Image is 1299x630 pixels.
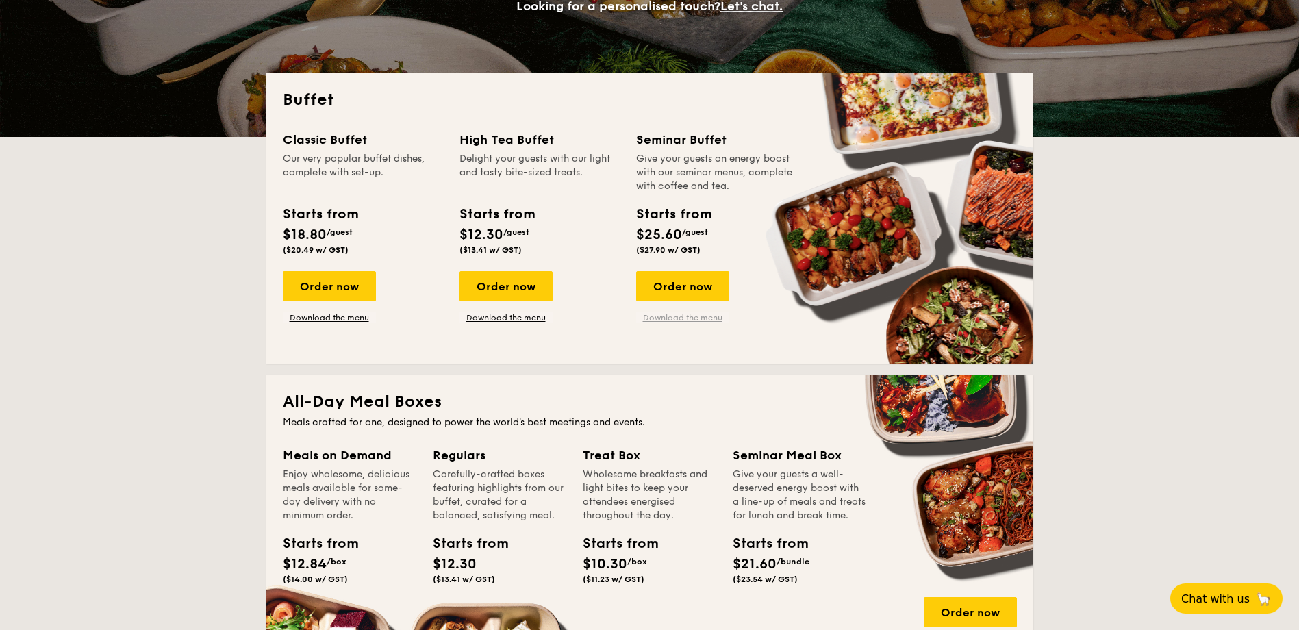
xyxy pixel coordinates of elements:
[283,271,376,301] div: Order now
[733,533,794,554] div: Starts from
[459,130,620,149] div: High Tea Buffet
[503,227,529,237] span: /guest
[283,391,1017,413] h2: All-Day Meal Boxes
[636,152,796,193] div: Give your guests an energy boost with our seminar menus, complete with coffee and tea.
[283,468,416,522] div: Enjoy wholesome, delicious meals available for same-day delivery with no minimum order.
[459,312,553,323] a: Download the menu
[583,533,644,554] div: Starts from
[777,557,809,566] span: /bundle
[733,446,866,465] div: Seminar Meal Box
[1255,591,1272,607] span: 🦙
[636,130,796,149] div: Seminar Buffet
[283,152,443,193] div: Our very popular buffet dishes, complete with set-up.
[283,575,348,584] span: ($14.00 w/ GST)
[636,204,711,225] div: Starts from
[459,152,620,193] div: Delight your guests with our light and tasty bite-sized treats.
[583,468,716,522] div: Wholesome breakfasts and light bites to keep your attendees energised throughout the day.
[459,245,522,255] span: ($13.41 w/ GST)
[733,556,777,572] span: $21.60
[583,556,627,572] span: $10.30
[459,204,534,225] div: Starts from
[283,446,416,465] div: Meals on Demand
[682,227,708,237] span: /guest
[283,130,443,149] div: Classic Buffet
[636,271,729,301] div: Order now
[283,533,344,554] div: Starts from
[433,533,494,554] div: Starts from
[283,204,357,225] div: Starts from
[283,89,1017,111] h2: Buffet
[283,416,1017,429] div: Meals crafted for one, designed to power the world's best meetings and events.
[924,597,1017,627] div: Order now
[283,227,327,243] span: $18.80
[283,556,327,572] span: $12.84
[283,245,349,255] span: ($20.49 w/ GST)
[327,227,353,237] span: /guest
[583,446,716,465] div: Treat Box
[433,556,477,572] span: $12.30
[459,271,553,301] div: Order now
[1170,583,1283,614] button: Chat with us🦙
[636,227,682,243] span: $25.60
[327,557,346,566] span: /box
[733,468,866,522] div: Give your guests a well-deserved energy boost with a line-up of meals and treats for lunch and br...
[433,468,566,522] div: Carefully-crafted boxes featuring highlights from our buffet, curated for a balanced, satisfying ...
[733,575,798,584] span: ($23.54 w/ GST)
[636,312,729,323] a: Download the menu
[283,312,376,323] a: Download the menu
[433,446,566,465] div: Regulars
[1181,592,1250,605] span: Chat with us
[459,227,503,243] span: $12.30
[433,575,495,584] span: ($13.41 w/ GST)
[627,557,647,566] span: /box
[583,575,644,584] span: ($11.23 w/ GST)
[636,245,701,255] span: ($27.90 w/ GST)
